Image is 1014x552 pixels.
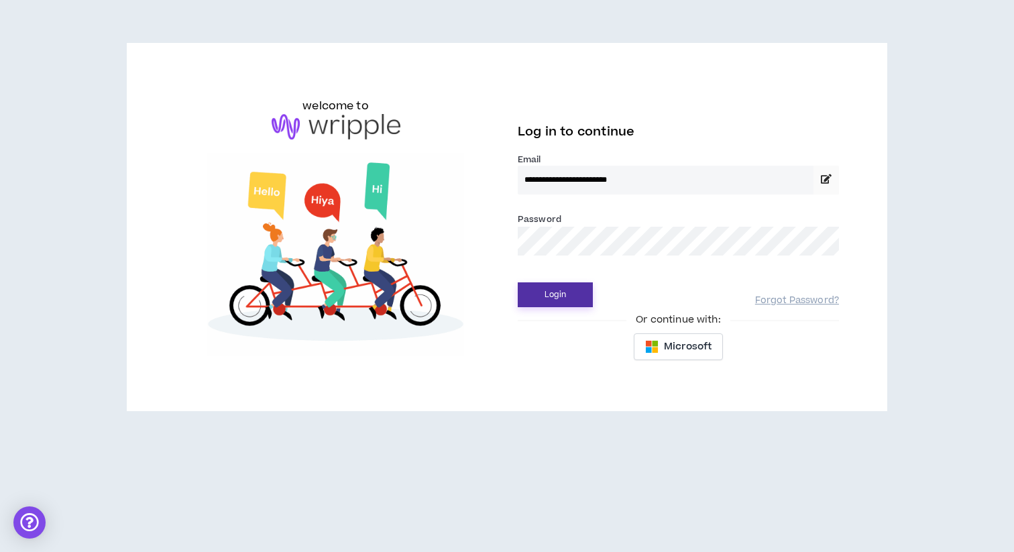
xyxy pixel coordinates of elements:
[13,506,46,539] div: Open Intercom Messenger
[626,313,730,327] span: Or continue with:
[755,294,839,307] a: Forgot Password?
[518,154,839,166] label: Email
[518,282,593,307] button: Login
[518,213,561,225] label: Password
[664,339,712,354] span: Microsoft
[518,123,634,140] span: Log in to continue
[634,333,723,360] button: Microsoft
[302,98,369,114] h6: welcome to
[175,153,496,356] img: Welcome to Wripple
[272,114,400,140] img: logo-brand.png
